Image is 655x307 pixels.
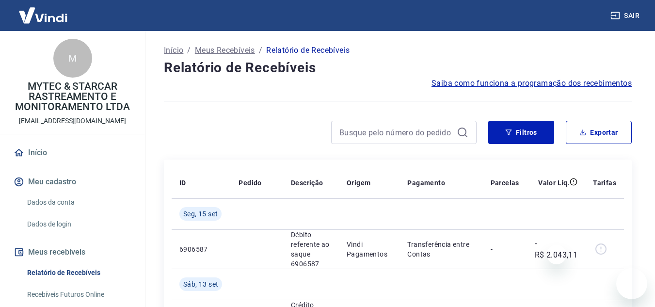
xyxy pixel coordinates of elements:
p: Origem [347,178,370,188]
a: Meus Recebíveis [195,45,255,56]
p: [EMAIL_ADDRESS][DOMAIN_NAME] [19,116,126,126]
p: -R$ 2.043,11 [535,238,577,261]
iframe: Botão para abrir a janela de mensagens [616,268,647,299]
p: Vindi Pagamentos [347,240,392,259]
span: Seg, 15 set [183,209,218,219]
iframe: Fechar mensagem [547,245,566,264]
a: Início [12,142,133,163]
a: Dados de login [23,214,133,234]
p: Valor Líq. [538,178,570,188]
a: Recebíveis Futuros Online [23,285,133,305]
p: MYTEC & STARCAR RASTREAMENTO E MONITORAMENTO LTDA [8,81,137,112]
p: Tarifas [593,178,616,188]
div: M [53,39,92,78]
p: Pedido [239,178,261,188]
button: Exportar [566,121,632,144]
p: 6906587 [179,244,223,254]
span: Sáb, 13 set [183,279,218,289]
p: / [187,45,191,56]
button: Meu cadastro [12,171,133,193]
img: Vindi [12,0,75,30]
p: Relatório de Recebíveis [266,45,350,56]
button: Sair [608,7,643,25]
button: Meus recebíveis [12,242,133,263]
p: Pagamento [407,178,445,188]
p: Débito referente ao saque 6906587 [291,230,331,269]
a: Saiba como funciona a programação dos recebimentos [431,78,632,89]
p: ID [179,178,186,188]
input: Busque pelo número do pedido [339,125,453,140]
button: Filtros [488,121,554,144]
a: Dados da conta [23,193,133,212]
h4: Relatório de Recebíveis [164,58,632,78]
p: Parcelas [491,178,519,188]
a: Início [164,45,183,56]
p: / [259,45,262,56]
p: Descrição [291,178,323,188]
p: - [491,244,519,254]
a: Relatório de Recebíveis [23,263,133,283]
p: Transferência entre Contas [407,240,475,259]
